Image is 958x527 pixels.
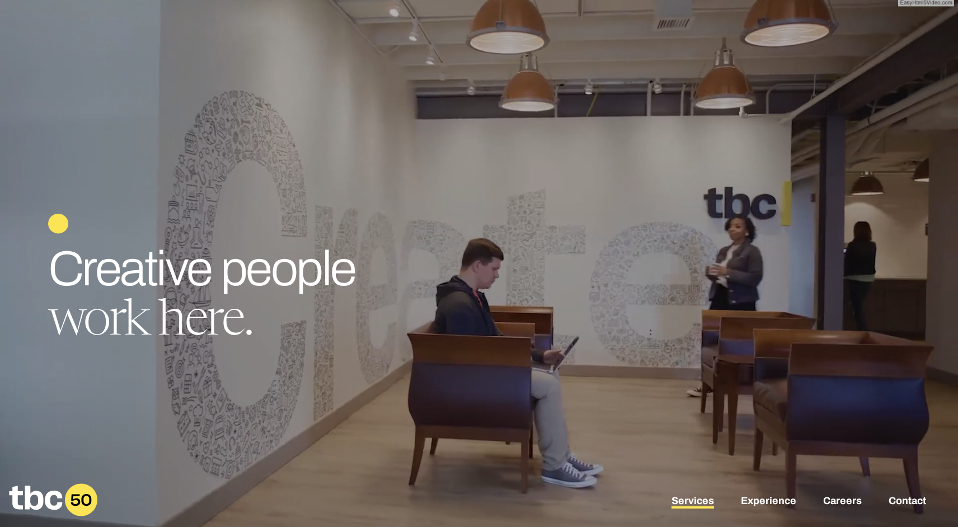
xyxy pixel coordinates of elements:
a: Experience [741,495,796,509]
a: Services [671,495,714,509]
a: Careers [823,495,862,509]
span: work here. [48,298,252,347]
span: Creative people [48,242,355,295]
a: Home [9,509,97,520]
a: Contact [889,495,926,509]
